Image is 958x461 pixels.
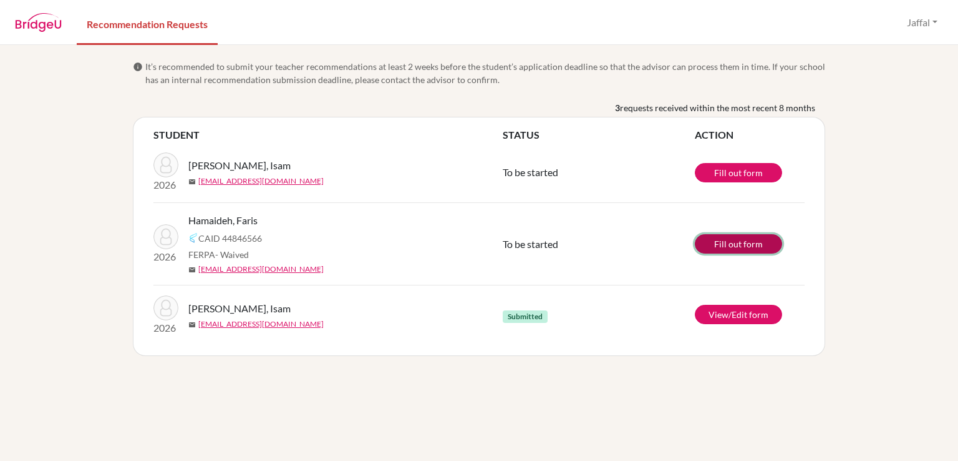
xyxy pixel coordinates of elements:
[188,321,196,329] span: mail
[695,127,805,142] th: ACTION
[503,166,558,178] span: To be started
[153,152,178,177] img: Al Shanti, Isam
[153,224,178,249] img: Hamaideh, Faris
[198,176,324,187] a: [EMAIL_ADDRESS][DOMAIN_NAME]
[215,249,249,260] span: - Waived
[188,301,291,316] span: [PERSON_NAME], Isam
[188,178,196,186] span: mail
[133,62,143,72] span: info
[188,248,249,261] span: FERPA
[503,310,548,323] span: Submitted
[188,233,198,243] img: Common App logo
[153,177,178,192] p: 2026
[695,234,782,254] a: Fill out form
[198,264,324,275] a: [EMAIL_ADDRESS][DOMAIN_NAME]
[620,101,815,114] span: requests received within the most recent 8 months
[15,13,62,32] img: BridgeU logo
[77,2,218,45] a: Recommendation Requests
[145,60,825,86] span: It’s recommended to submit your teacher recommendations at least 2 weeks before the student’s app...
[153,127,503,142] th: STUDENT
[198,232,262,245] span: CAID 44846566
[153,249,178,264] p: 2026
[188,213,258,228] span: Hamaideh, Faris
[188,266,196,274] span: mail
[153,320,178,335] p: 2026
[188,158,291,173] span: [PERSON_NAME], Isam
[901,11,943,34] button: Jaffal
[503,238,558,250] span: To be started
[503,127,695,142] th: STATUS
[695,163,782,182] a: Fill out form
[695,305,782,324] a: View/Edit form
[615,101,620,114] b: 3
[153,295,178,320] img: Al Shanti, Isam
[198,319,324,330] a: [EMAIL_ADDRESS][DOMAIN_NAME]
